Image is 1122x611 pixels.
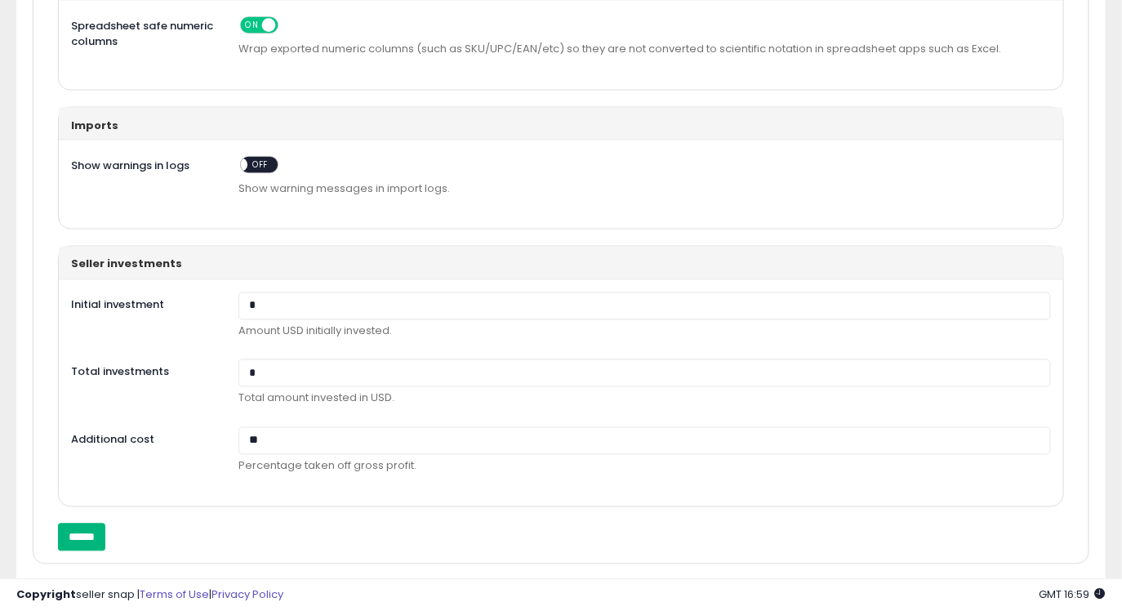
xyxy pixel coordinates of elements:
[242,19,262,33] span: ON
[238,181,1051,197] span: Show warning messages in import logs.
[59,427,226,448] label: Additional cost
[59,359,226,381] label: Total investments
[71,120,1051,132] h3: Imports
[71,259,1051,270] h3: Seller investments
[16,586,76,602] strong: Copyright
[275,19,301,33] span: OFF
[238,324,1051,340] p: Amount USD initially invested.
[238,391,1051,407] p: Total amount invested in USD.
[59,13,226,49] label: Spreadsheet safe numeric columns
[140,586,209,602] a: Terms of Use
[16,587,283,603] div: seller snap | |
[59,292,226,314] label: Initial investment
[238,42,1051,57] span: Wrap exported numeric columns (such as SKU/UPC/EAN/etc) so they are not converted to scientific n...
[238,459,1051,475] p: Percentage taken off gross profit.
[247,158,274,172] span: OFF
[59,153,226,174] label: Show warnings in logs
[1040,586,1106,602] span: 2025-09-15 16:59 GMT
[211,586,283,602] a: Privacy Policy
